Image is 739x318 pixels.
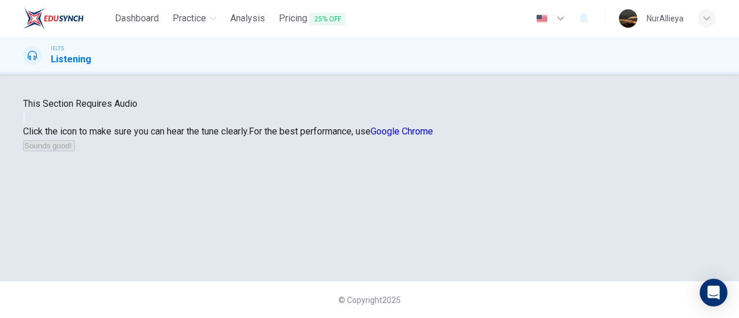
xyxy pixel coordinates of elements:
div: Open Intercom Messenger [700,279,727,306]
span: This Section Requires Audio [23,98,137,109]
a: Google Chrome [371,126,433,137]
img: EduSynch logo [23,7,84,30]
a: EduSynch logo [23,7,110,30]
span: Analysis [230,12,265,25]
button: Sounds good! [23,140,75,151]
span: For the best performance, use [249,126,433,137]
h1: Listening [51,53,91,66]
span: Dashboard [115,12,159,25]
span: IELTS [51,44,64,53]
span: Practice [173,12,206,25]
span: Pricing [279,12,346,26]
button: Pricing25% OFF [274,8,350,29]
div: NurAllieya [647,12,684,25]
img: en [535,14,549,23]
button: Analysis [226,8,270,29]
span: 25% OFF [309,13,346,25]
button: Practice [168,8,221,29]
span: Click the icon to make sure you can hear the tune clearly. [23,126,249,137]
img: Profile picture [619,9,637,28]
button: Dashboard [110,8,163,29]
span: © Copyright 2025 [338,295,401,305]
